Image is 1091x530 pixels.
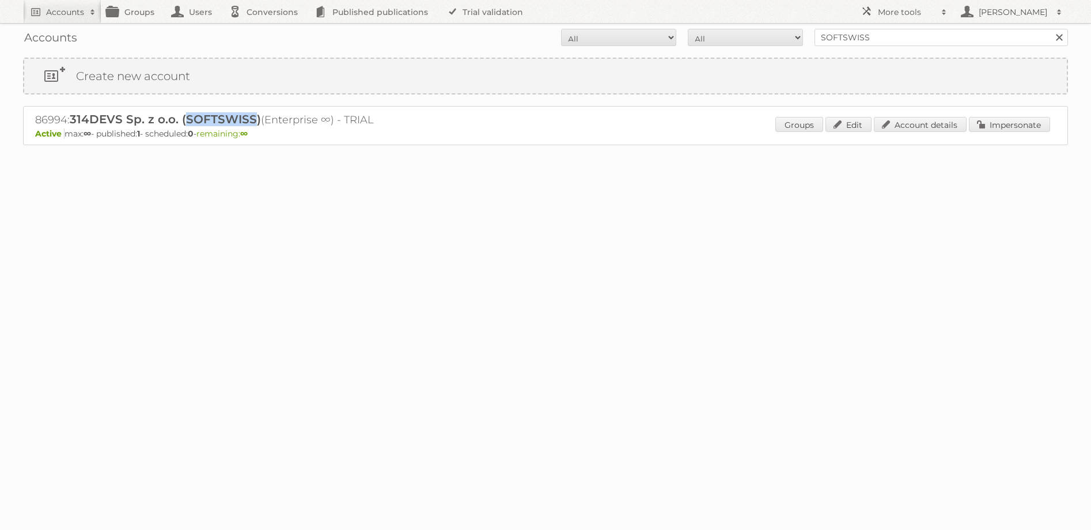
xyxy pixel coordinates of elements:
strong: 0 [188,128,194,139]
a: Groups [775,117,823,132]
h2: Accounts [46,6,84,18]
p: max: - published: - scheduled: - [35,128,1056,139]
a: Account details [874,117,967,132]
span: remaining: [196,128,248,139]
strong: 1 [137,128,140,139]
strong: ∞ [240,128,248,139]
strong: ∞ [84,128,91,139]
a: Edit [825,117,872,132]
a: Impersonate [969,117,1050,132]
h2: [PERSON_NAME] [976,6,1051,18]
a: Create new account [24,59,1067,93]
h2: More tools [878,6,935,18]
span: 314DEVS Sp. z o.o. (SOFTSWISS) [70,112,261,126]
span: Active [35,128,65,139]
h2: 86994: (Enterprise ∞) - TRIAL [35,112,438,127]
